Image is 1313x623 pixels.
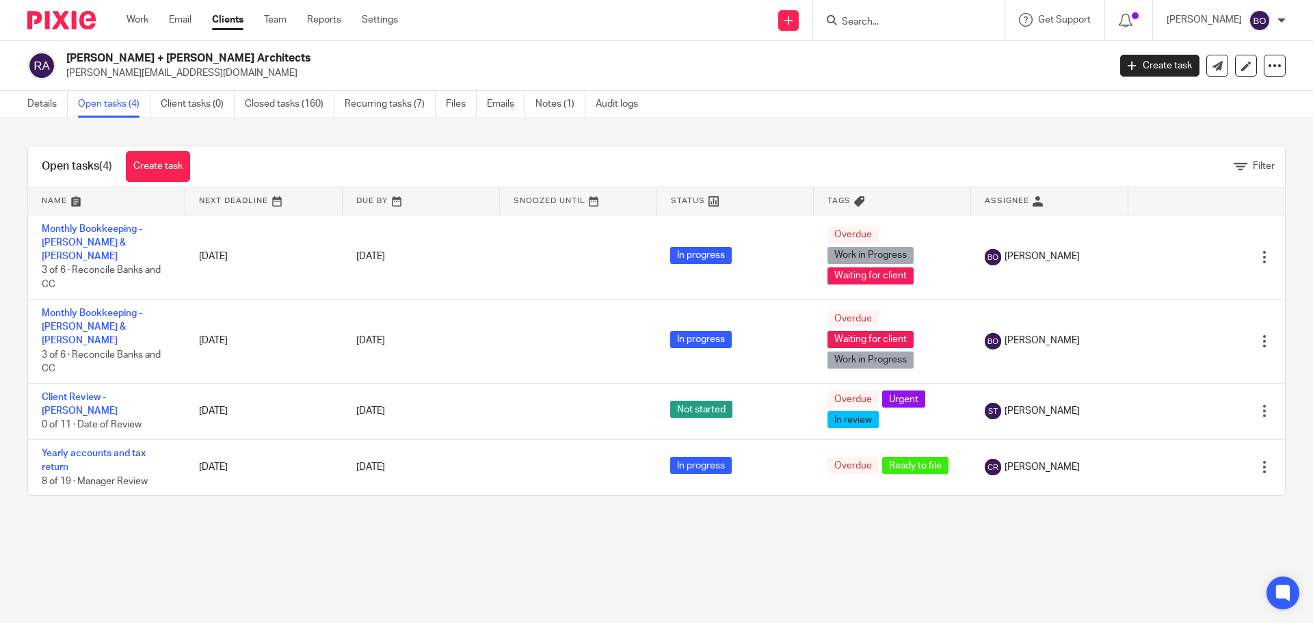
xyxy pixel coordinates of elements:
[827,331,914,348] span: Waiting for client
[169,13,191,27] a: Email
[827,352,914,369] span: Work in Progress
[1005,460,1080,474] span: [PERSON_NAME]
[827,390,879,408] span: Overdue
[127,13,148,27] a: Work
[535,91,585,118] a: Notes (1)
[1120,55,1199,77] a: Create task
[126,151,190,182] a: Create task
[185,299,343,383] td: [DATE]
[42,224,142,262] a: Monthly Bookkeeping - [PERSON_NAME] & [PERSON_NAME]
[212,13,243,27] a: Clients
[356,336,385,346] span: [DATE]
[27,51,56,80] img: svg%3E
[985,403,1001,419] img: svg%3E
[264,13,287,27] a: Team
[1005,334,1080,347] span: [PERSON_NAME]
[827,310,879,328] span: Overdue
[1167,13,1242,27] p: [PERSON_NAME]
[670,331,732,348] span: In progress
[362,13,398,27] a: Settings
[66,66,1100,80] p: [PERSON_NAME][EMAIL_ADDRESS][DOMAIN_NAME]
[596,91,648,118] a: Audit logs
[42,308,142,346] a: Monthly Bookkeeping - [PERSON_NAME] & [PERSON_NAME]
[42,393,118,416] a: Client Review - [PERSON_NAME]
[882,457,949,474] span: Ready to file
[42,477,148,486] span: 8 of 19 · Manager Review
[356,406,385,416] span: [DATE]
[185,215,343,299] td: [DATE]
[78,91,150,118] a: Open tasks (4)
[827,226,879,243] span: Overdue
[42,421,142,430] span: 0 of 11 · Date of Review
[827,457,879,474] span: Overdue
[670,247,732,264] span: In progress
[27,11,96,29] img: Pixie
[827,197,851,204] span: Tags
[670,401,732,418] span: Not started
[487,91,525,118] a: Emails
[99,161,112,172] span: (4)
[985,333,1001,349] img: svg%3E
[1005,404,1080,418] span: [PERSON_NAME]
[185,383,343,439] td: [DATE]
[827,247,914,264] span: Work in Progress
[1005,250,1080,263] span: [PERSON_NAME]
[245,91,334,118] a: Closed tasks (160)
[1249,10,1271,31] img: svg%3E
[161,91,235,118] a: Client tasks (0)
[514,197,585,204] span: Snoozed Until
[356,252,385,261] span: [DATE]
[356,462,385,472] span: [DATE]
[66,51,893,66] h2: [PERSON_NAME] + [PERSON_NAME] Architects
[42,266,161,290] span: 3 of 6 · Reconcile Banks and CC
[185,439,343,495] td: [DATE]
[1038,15,1091,25] span: Get Support
[985,459,1001,475] img: svg%3E
[827,411,879,428] span: In review
[446,91,477,118] a: Files
[840,16,964,29] input: Search
[42,449,146,472] a: Yearly accounts and tax return
[671,197,705,204] span: Status
[27,91,68,118] a: Details
[882,390,925,408] span: Urgent
[307,13,341,27] a: Reports
[42,159,112,174] h1: Open tasks
[985,249,1001,265] img: svg%3E
[345,91,436,118] a: Recurring tasks (7)
[42,350,161,374] span: 3 of 6 · Reconcile Banks and CC
[1253,161,1275,171] span: Filter
[827,267,914,284] span: Waiting for client
[670,457,732,474] span: In progress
